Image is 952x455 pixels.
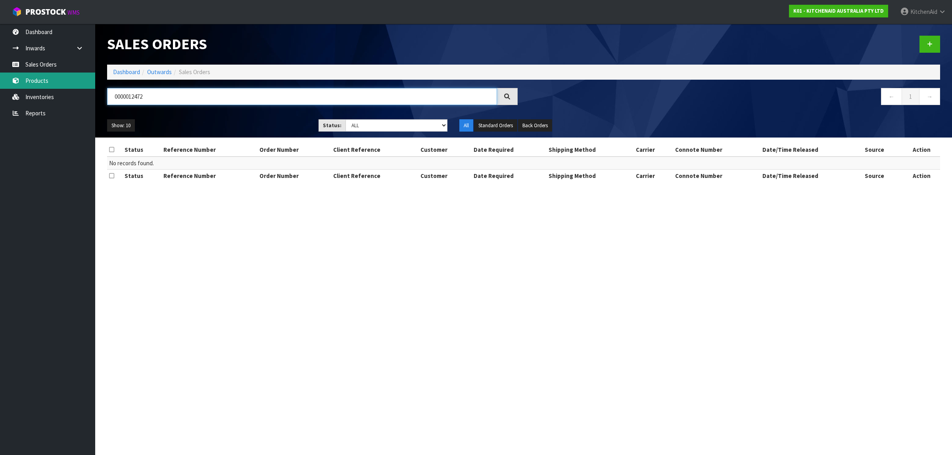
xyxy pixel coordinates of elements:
input: Search sales orders [107,88,497,105]
nav: Page navigation [530,88,940,107]
span: ProStock [25,7,66,17]
span: Sales Orders [179,68,210,76]
th: Reference Number [161,143,257,156]
strong: Status: [323,122,342,129]
a: 1 [902,88,919,105]
th: Status [123,170,161,182]
button: Back Orders [518,119,552,132]
small: WMS [67,9,80,16]
strong: K01 - KITCHENAID AUSTRALIA PTY LTD [793,8,884,14]
th: Date Required [472,143,547,156]
a: ← [881,88,902,105]
button: Show: 10 [107,119,135,132]
h1: Sales Orders [107,36,518,52]
th: Date Required [472,170,547,182]
img: cube-alt.png [12,7,22,17]
th: Client Reference [331,170,418,182]
th: Status [123,143,161,156]
th: Order Number [257,170,331,182]
th: Date/Time Released [760,143,863,156]
th: Shipping Method [547,143,634,156]
th: Client Reference [331,143,418,156]
th: Action [903,170,940,182]
th: Reference Number [161,170,257,182]
button: Standard Orders [474,119,517,132]
th: Connote Number [673,170,760,182]
th: Shipping Method [547,170,634,182]
th: Date/Time Released [760,170,863,182]
th: Action [903,143,940,156]
th: Carrier [634,143,673,156]
th: Customer [418,143,471,156]
th: Order Number [257,143,331,156]
button: All [459,119,473,132]
th: Source [863,170,903,182]
th: Carrier [634,170,673,182]
a: → [919,88,940,105]
a: Outwards [147,68,172,76]
a: Dashboard [113,68,140,76]
th: Connote Number [673,143,760,156]
span: KitchenAid [910,8,937,15]
th: Source [863,143,903,156]
th: Customer [418,170,471,182]
td: No records found. [107,157,940,170]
